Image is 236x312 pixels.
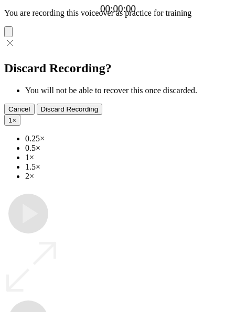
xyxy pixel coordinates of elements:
a: 00:00:00 [100,3,136,15]
p: You are recording this voiceover as practice for training [4,8,232,18]
h2: Discard Recording? [4,61,232,75]
button: 1× [4,115,20,126]
li: 1× [25,153,232,162]
li: 1.5× [25,162,232,172]
li: You will not be able to recover this once discarded. [25,86,232,95]
span: 1 [8,116,12,124]
button: Discard Recording [37,104,103,115]
li: 0.25× [25,134,232,143]
li: 0.5× [25,143,232,153]
button: Cancel [4,104,35,115]
li: 2× [25,172,232,181]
